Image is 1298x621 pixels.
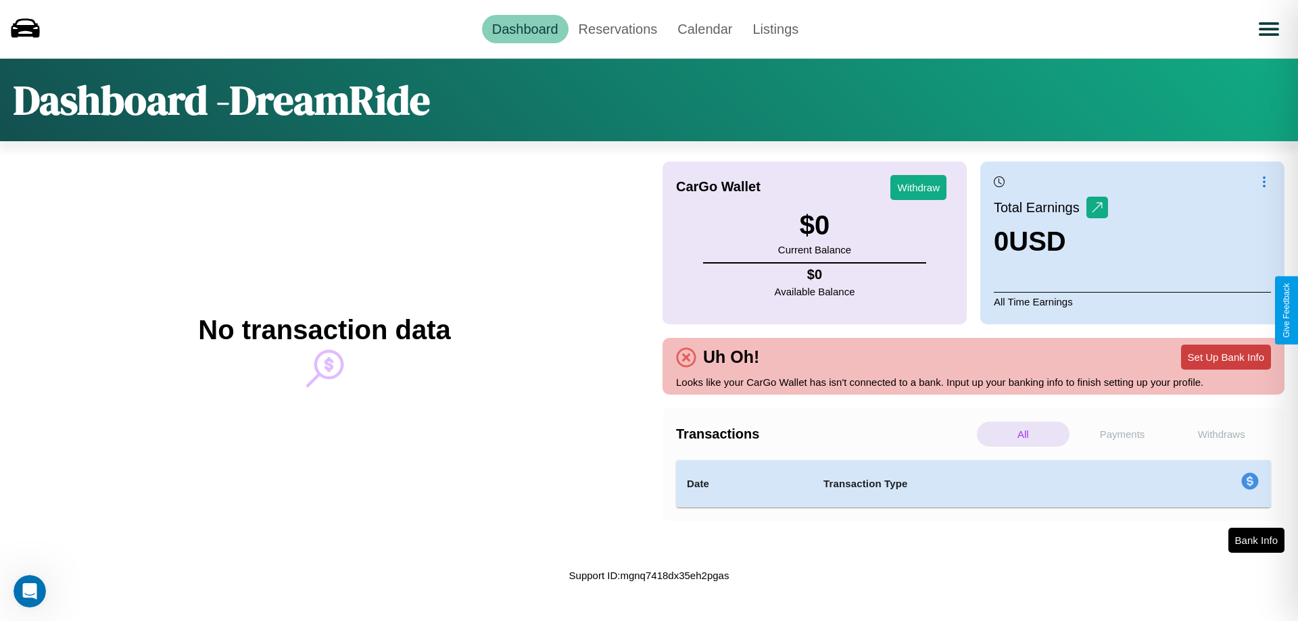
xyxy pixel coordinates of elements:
[994,292,1271,311] p: All Time Earnings
[198,315,450,345] h2: No transaction data
[482,15,569,43] a: Dashboard
[775,282,855,301] p: Available Balance
[775,267,855,282] h4: $ 0
[977,422,1069,447] p: All
[742,15,809,43] a: Listings
[569,566,729,585] p: Support ID: mgnq7418dx35eh2pgas
[1228,528,1284,553] button: Bank Info
[778,210,851,241] h3: $ 0
[1175,422,1268,447] p: Withdraws
[994,226,1108,257] h3: 0 USD
[667,15,742,43] a: Calendar
[778,241,851,259] p: Current Balance
[569,15,668,43] a: Reservations
[1076,422,1169,447] p: Payments
[14,72,430,128] h1: Dashboard - DreamRide
[676,460,1271,507] table: simple table
[14,575,46,607] iframe: Intercom live chat
[676,426,973,442] h4: Transactions
[1181,345,1271,370] button: Set Up Bank Info
[696,347,766,367] h4: Uh Oh!
[994,195,1086,220] p: Total Earnings
[687,476,802,492] h4: Date
[1282,283,1291,338] div: Give Feedback
[676,373,1271,391] p: Looks like your CarGo Wallet has isn't connected to a bank. Input up your banking info to finish ...
[1250,10,1288,48] button: Open menu
[823,476,1130,492] h4: Transaction Type
[890,175,946,200] button: Withdraw
[676,179,761,195] h4: CarGo Wallet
